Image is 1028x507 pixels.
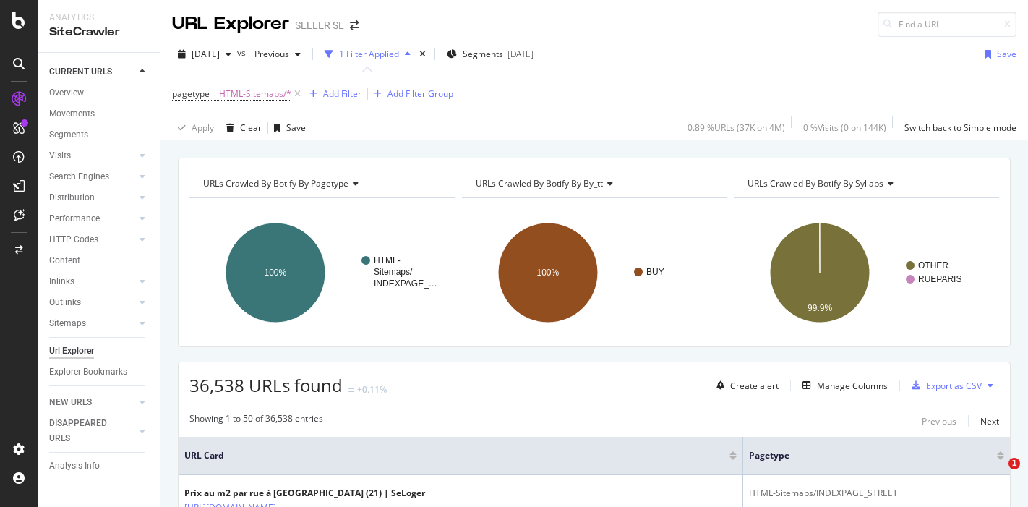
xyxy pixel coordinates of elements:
div: Overview [49,85,84,101]
a: CURRENT URLS [49,64,135,80]
div: times [416,47,429,61]
div: Search Engines [49,169,109,184]
a: Explorer Bookmarks [49,365,150,380]
div: Manage Columns [817,380,888,392]
div: Analysis Info [49,459,100,474]
button: Manage Columns [797,377,888,394]
text: BUY [646,267,664,277]
span: HTML-Sitemaps/* [219,84,291,104]
a: Visits [49,148,135,163]
div: Next [980,415,999,427]
a: Analysis Info [49,459,150,474]
div: Add Filter Group [387,88,453,100]
button: Apply [172,116,214,140]
span: pagetype [172,88,210,100]
span: 1 [1008,458,1020,469]
div: HTTP Codes [49,232,98,247]
div: Outlinks [49,295,81,310]
h4: URLs Crawled By Botify By syllabs [745,172,986,195]
div: Save [286,122,306,134]
div: DISAPPEARED URLS [49,416,122,446]
div: Save [997,48,1016,60]
div: 0 % Visits ( 0 on 144K ) [803,122,886,134]
button: Save [268,116,306,140]
div: 1 Filter Applied [339,48,399,60]
text: INDEXPAGE_… [374,278,437,289]
div: Create alert [730,380,779,392]
a: Content [49,253,150,268]
div: Performance [49,211,100,226]
div: Export as CSV [926,380,982,392]
button: Create alert [711,374,779,397]
span: = [212,88,217,100]
button: Next [980,412,999,430]
text: 100% [536,268,559,278]
h4: URLs Crawled By Botify By pagetype [200,172,442,195]
svg: A chart. [189,210,450,336]
div: Distribution [49,190,95,205]
span: 36,538 URLs found [189,373,343,397]
text: RUEPARIS [918,274,961,284]
button: Previous [249,43,307,66]
div: 0.89 % URLs ( 37K on 4M ) [688,122,785,134]
text: 99.9% [808,303,832,313]
button: Clear [220,116,262,140]
a: Outlinks [49,295,135,310]
span: Segments [463,48,503,60]
button: Switch back to Simple mode [899,116,1016,140]
svg: A chart. [462,210,723,336]
div: NEW URLS [49,395,92,410]
span: URLs Crawled By Botify By syllabs [748,177,883,189]
a: Distribution [49,190,135,205]
a: Performance [49,211,135,226]
a: Search Engines [49,169,135,184]
span: URLs Crawled By Botify By by_tt [476,177,603,189]
text: 100% [265,268,287,278]
div: [DATE] [507,48,534,60]
div: Clear [240,122,262,134]
button: [DATE] [172,43,237,66]
div: Showing 1 to 50 of 36,538 entries [189,412,323,430]
a: Inlinks [49,274,135,289]
a: HTTP Codes [49,232,135,247]
span: URLs Crawled By Botify By pagetype [203,177,348,189]
div: Explorer Bookmarks [49,365,127,380]
a: DISAPPEARED URLS [49,416,135,446]
a: Segments [49,127,150,142]
button: Add Filter Group [368,85,453,103]
div: SELLER SL [295,18,344,33]
span: Previous [249,48,289,60]
div: URL Explorer [172,12,289,36]
div: Movements [49,106,95,122]
h4: URLs Crawled By Botify By by_tt [473,172,714,195]
text: OTHER [918,260,948,270]
div: Visits [49,148,71,163]
div: Segments [49,127,88,142]
iframe: Intercom live chat [979,458,1014,493]
a: Overview [49,85,150,101]
div: Apply [192,122,214,134]
button: Save [979,43,1016,66]
a: Url Explorer [49,344,150,359]
a: Movements [49,106,150,122]
button: Previous [922,412,956,430]
div: Add Filter [323,88,361,100]
div: Switch back to Simple mode [904,122,1016,134]
svg: A chart. [734,210,995,336]
div: Content [49,253,80,268]
div: Analytics [49,12,148,24]
div: CURRENT URLS [49,64,112,80]
span: URL Card [184,449,726,462]
a: Sitemaps [49,316,135,331]
div: Url Explorer [49,344,94,359]
div: Sitemaps [49,316,86,331]
div: SiteCrawler [49,24,148,41]
div: Previous [922,415,956,427]
span: vs [237,46,249,59]
button: Add Filter [304,85,361,103]
button: Export as CSV [906,374,982,397]
div: +0.11% [357,383,387,396]
button: Segments[DATE] [441,43,539,66]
